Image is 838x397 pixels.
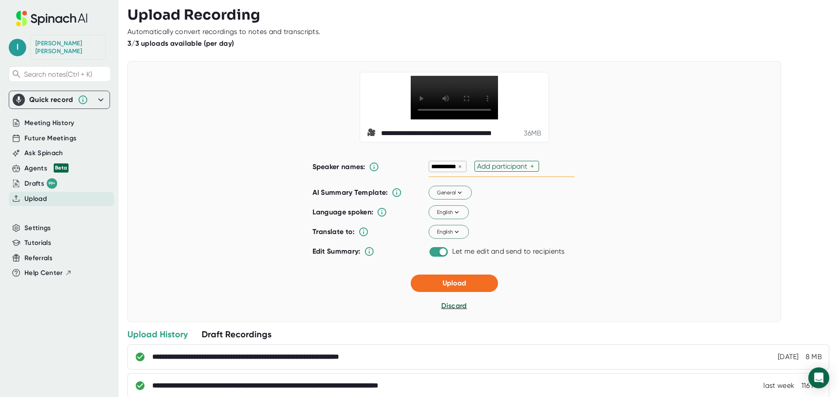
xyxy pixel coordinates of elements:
[24,253,52,263] button: Referrals
[429,206,469,220] button: English
[452,247,565,256] div: Let me edit and send to recipients
[778,353,799,361] div: 8/8/2025, 2:36:05 PM
[801,381,822,390] div: 116 MB
[24,148,63,158] button: Ask Spinach
[54,163,69,173] div: Beta
[806,353,822,361] div: 8 MB
[436,228,460,236] span: English
[441,301,467,311] button: Discard
[24,178,57,189] button: Drafts 99+
[24,118,74,128] button: Meeting History
[456,163,464,171] div: ×
[127,329,188,340] div: Upload History
[436,189,464,197] span: General
[524,129,541,138] div: 36 MB
[763,381,794,390] div: 8/5/2025, 11:50:46 AM
[13,91,106,109] div: Quick record
[127,39,234,48] b: 3/3 uploads available (per day)
[477,162,530,170] div: Add participant
[29,95,73,104] div: Quick record
[808,367,829,388] div: Open Intercom Messenger
[411,275,498,292] button: Upload
[24,163,69,173] button: Agents Beta
[24,163,69,173] div: Agents
[313,208,374,216] b: Language spoken:
[313,188,388,197] b: AI Summary Template:
[127,27,320,36] div: Automatically convert recordings to notes and transcripts.
[47,178,57,189] div: 99+
[24,268,72,278] button: Help Center
[24,223,51,233] button: Settings
[24,268,63,278] span: Help Center
[429,186,472,200] button: General
[35,40,101,55] div: LeAnne Ryan
[313,227,355,236] b: Translate to:
[127,7,829,23] h3: Upload Recording
[436,208,460,216] span: English
[443,279,466,287] span: Upload
[313,163,365,171] b: Speaker names:
[9,39,26,56] span: l
[24,70,92,78] span: Search notes (Ctrl + K)
[24,178,57,189] div: Drafts
[24,133,76,143] button: Future Meetings
[367,128,378,139] span: video
[429,225,469,239] button: English
[441,302,467,310] span: Discard
[24,238,51,248] button: Tutorials
[24,194,47,204] button: Upload
[530,162,536,170] div: +
[202,329,271,340] div: Draft Recordings
[313,247,361,255] b: Edit Summary:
